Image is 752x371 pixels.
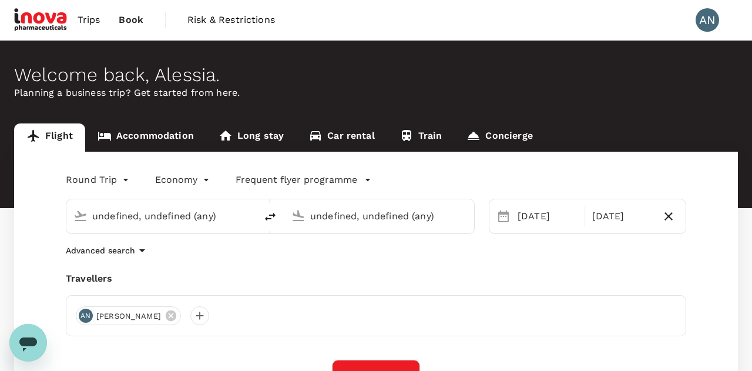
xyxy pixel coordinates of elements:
span: Trips [78,13,100,27]
div: AN[PERSON_NAME] [76,306,181,325]
input: Going to [310,207,449,225]
a: Car rental [296,123,387,152]
a: Flight [14,123,85,152]
a: Concierge [454,123,545,152]
div: [DATE] [513,205,582,228]
span: [PERSON_NAME] [89,310,168,322]
a: Long stay [206,123,296,152]
button: delete [256,203,284,231]
img: iNova Pharmaceuticals [14,7,68,33]
input: Depart from [92,207,231,225]
div: [DATE] [587,205,657,228]
p: Frequent flyer programme [236,173,357,187]
div: Travellers [66,272,686,286]
p: Advanced search [66,245,135,256]
div: Economy [155,171,212,189]
span: Book [119,13,143,27]
div: AN [79,309,93,323]
div: Welcome back , Alessia . [14,64,738,86]
button: Frequent flyer programme [236,173,371,187]
a: Train [387,123,455,152]
div: AN [696,8,719,32]
a: Accommodation [85,123,206,152]
div: Round Trip [66,171,132,189]
button: Open [248,215,250,217]
button: Advanced search [66,243,149,258]
iframe: Button to launch messaging window [9,324,47,362]
button: Open [466,215,468,217]
span: Risk & Restrictions [187,13,275,27]
p: Planning a business trip? Get started from here. [14,86,738,100]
